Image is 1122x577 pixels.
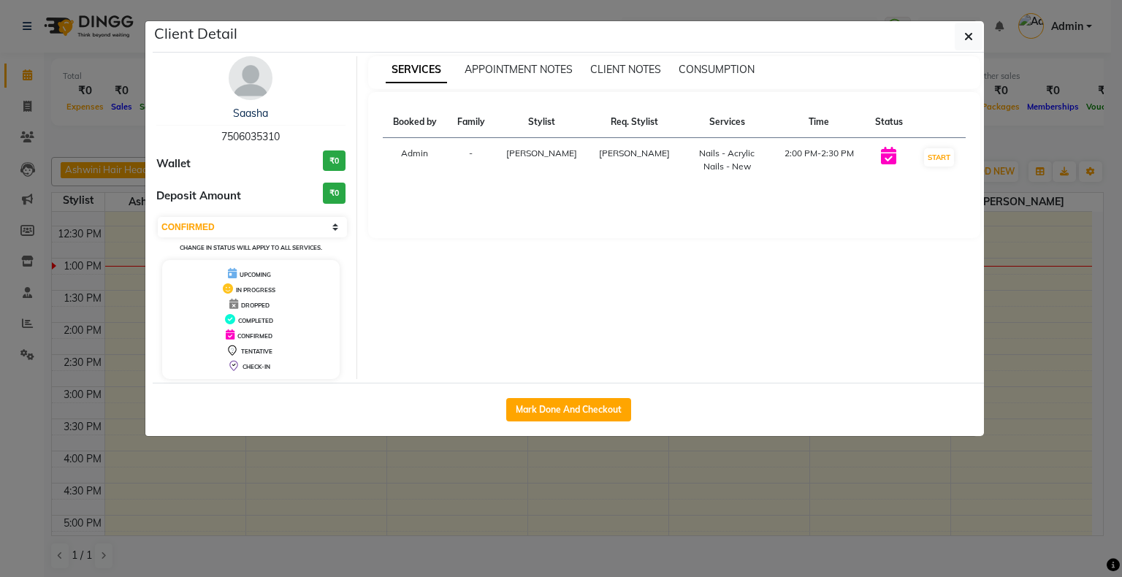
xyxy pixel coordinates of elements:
span: IN PROGRESS [236,286,275,294]
span: CLIENT NOTES [590,63,661,76]
h3: ₹0 [323,150,346,172]
th: Req. Stylist [588,107,681,138]
span: [PERSON_NAME] [599,148,670,158]
td: Admin [383,138,447,183]
span: COMPLETED [238,317,273,324]
th: Booked by [383,107,447,138]
span: Deposit Amount [156,188,241,205]
th: Family [447,107,495,138]
span: [PERSON_NAME] [506,148,577,158]
button: START [924,148,954,167]
span: CONSUMPTION [679,63,755,76]
small: Change in status will apply to all services. [180,244,322,251]
div: Nails - Acrylic Nails - New [690,147,764,173]
span: 7506035310 [221,130,280,143]
img: avatar [229,56,272,100]
td: 2:00 PM-2:30 PM [774,138,865,183]
a: Saasha [233,107,268,120]
span: CHECK-IN [243,363,270,370]
span: TENTATIVE [241,348,272,355]
span: SERVICES [386,57,447,83]
span: UPCOMING [240,271,271,278]
td: - [447,138,495,183]
span: DROPPED [241,302,270,309]
th: Services [681,107,773,138]
h3: ₹0 [323,183,346,204]
button: Mark Done And Checkout [506,398,631,421]
th: Time [774,107,865,138]
span: APPOINTMENT NOTES [465,63,573,76]
th: Status [865,107,912,138]
span: Wallet [156,156,191,172]
th: Stylist [495,107,587,138]
span: CONFIRMED [237,332,272,340]
h5: Client Detail [154,23,237,45]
